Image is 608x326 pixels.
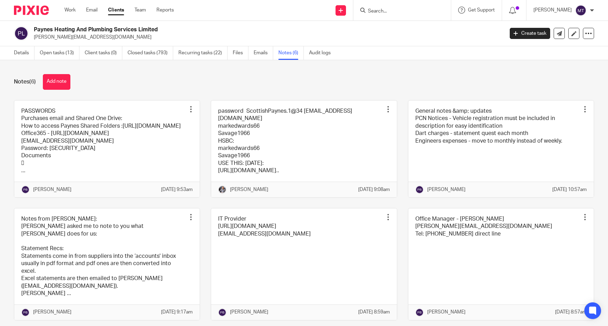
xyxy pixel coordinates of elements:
[21,308,30,317] img: svg%3E
[427,309,465,316] p: [PERSON_NAME]
[533,7,572,14] p: [PERSON_NAME]
[510,28,550,39] a: Create task
[415,185,424,194] img: svg%3E
[33,186,71,193] p: [PERSON_NAME]
[86,7,98,14] a: Email
[555,309,587,316] p: [DATE] 8:57am
[161,309,193,316] p: [DATE] 9:17am
[34,34,499,41] p: [PERSON_NAME][EMAIL_ADDRESS][DOMAIN_NAME]
[128,46,173,60] a: Closed tasks (793)
[161,186,193,193] p: [DATE] 9:53am
[85,46,122,60] a: Client tasks (0)
[156,7,174,14] a: Reports
[230,309,268,316] p: [PERSON_NAME]
[218,308,226,317] img: svg%3E
[108,7,124,14] a: Clients
[278,46,304,60] a: Notes (6)
[218,185,226,194] img: -%20%20-%20studio@ingrained.co.uk%20for%20%20-20220223%20at%20101413%20-%201W1A2026.jpg
[230,186,268,193] p: [PERSON_NAME]
[233,46,248,60] a: Files
[40,46,79,60] a: Open tasks (13)
[367,8,430,15] input: Search
[64,7,76,14] a: Work
[14,6,49,15] img: Pixie
[309,46,336,60] a: Audit logs
[14,26,29,41] img: svg%3E
[33,309,71,316] p: [PERSON_NAME]
[427,186,465,193] p: [PERSON_NAME]
[358,186,390,193] p: [DATE] 9:08am
[415,308,424,317] img: svg%3E
[14,78,36,86] h1: Notes
[21,185,30,194] img: svg%3E
[34,26,406,33] h2: Paynes Heating And Plumbing Services Limited
[134,7,146,14] a: Team
[575,5,586,16] img: svg%3E
[14,46,34,60] a: Details
[29,79,36,85] span: (6)
[358,309,390,316] p: [DATE] 8:59am
[178,46,228,60] a: Recurring tasks (22)
[254,46,273,60] a: Emails
[468,8,495,13] span: Get Support
[43,74,70,90] button: Add note
[552,186,587,193] p: [DATE] 10:57am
